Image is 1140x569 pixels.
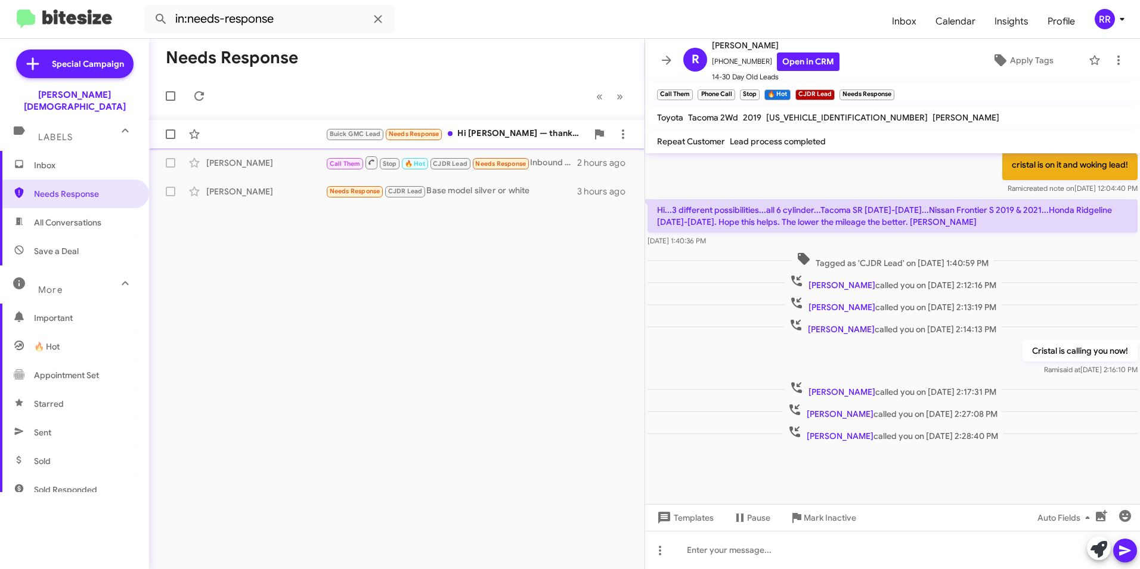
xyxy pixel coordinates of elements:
[1008,184,1138,193] span: Rami [DATE] 12:04:40 PM
[38,284,63,295] span: More
[655,507,714,528] span: Templates
[34,369,99,381] span: Appointment Set
[730,136,826,147] span: Lead process completed
[326,155,577,170] div: Inbound Call
[577,185,635,197] div: 3 hours ago
[657,136,725,147] span: Repeat Customer
[784,318,1001,335] span: called you on [DATE] 2:14:13 PM
[962,50,1083,71] button: Apply Tags
[144,5,395,33] input: Search
[206,157,326,169] div: [PERSON_NAME]
[383,160,397,168] span: Stop
[330,160,361,168] span: Call Them
[808,324,875,335] span: [PERSON_NAME]
[808,280,875,290] span: [PERSON_NAME]
[326,184,577,198] div: Base model silver or white
[405,160,425,168] span: 🔥 Hot
[882,4,926,39] a: Inbox
[1085,9,1127,29] button: RR
[1023,340,1138,361] p: Cristal is calling you now!
[688,112,738,123] span: Tacoma 2Wd
[1060,365,1080,374] span: said at
[609,84,630,109] button: Next
[326,127,587,141] div: Hi [PERSON_NAME] — thanks. Please email a short written out‑the‑door total to [EMAIL_ADDRESS][DOM...
[648,236,706,245] span: [DATE] 1:40:36 PM
[747,507,770,528] span: Pause
[34,188,135,200] span: Needs Response
[1044,365,1138,374] span: Rami [DATE] 2:16:10 PM
[795,89,835,100] small: CJDR Lead
[1002,149,1138,180] p: cristal is on it and woking lead!
[839,89,894,100] small: Needs Response
[1023,184,1074,193] span: created note on
[692,50,699,69] span: R
[38,132,73,143] span: Labels
[577,157,635,169] div: 2 hours ago
[766,112,928,123] span: [US_VEHICLE_IDENTIFICATION_NUMBER]
[16,50,134,78] a: Special Campaign
[596,89,603,104] span: «
[792,252,993,269] span: Tagged as 'CJDR Lead' on [DATE] 1:40:59 PM
[1037,507,1095,528] span: Auto Fields
[657,112,683,123] span: Toyota
[807,431,873,441] span: [PERSON_NAME]
[34,484,97,496] span: Sold Responded
[206,185,326,197] div: [PERSON_NAME]
[743,112,761,123] span: 2019
[388,187,423,195] span: CJDR Lead
[777,52,839,71] a: Open in CRM
[34,217,101,228] span: All Conversations
[589,84,610,109] button: Previous
[617,89,623,104] span: »
[712,52,839,71] span: [PHONE_NUMBER]
[330,130,381,138] span: Buick GMC Lead
[590,84,630,109] nav: Page navigation example
[723,507,780,528] button: Pause
[34,455,51,467] span: Sold
[780,507,866,528] button: Mark Inactive
[985,4,1038,39] a: Insights
[330,187,380,195] span: Needs Response
[34,312,135,324] span: Important
[764,89,790,100] small: 🔥 Hot
[785,381,1001,398] span: called you on [DATE] 2:17:31 PM
[1095,9,1115,29] div: RR
[804,507,856,528] span: Mark Inactive
[1038,4,1085,39] a: Profile
[808,302,875,313] span: [PERSON_NAME]
[712,71,839,83] span: 14-30 Day Old Leads
[389,130,439,138] span: Needs Response
[34,426,51,438] span: Sent
[34,159,135,171] span: Inbox
[52,58,124,70] span: Special Campaign
[34,341,60,352] span: 🔥 Hot
[740,89,760,100] small: Stop
[785,296,1001,313] span: called you on [DATE] 2:13:19 PM
[648,199,1138,233] p: Hi...3 different possibilities...all 6 cylinder...Tacoma SR [DATE]-[DATE]...Nissan Frontier S 201...
[1028,507,1104,528] button: Auto Fields
[475,160,526,168] span: Needs Response
[926,4,985,39] a: Calendar
[657,89,693,100] small: Call Them
[783,403,1002,420] span: called you on [DATE] 2:27:08 PM
[34,398,64,410] span: Starred
[933,112,999,123] span: [PERSON_NAME]
[698,89,735,100] small: Phone Call
[783,425,1003,442] span: called you on [DATE] 2:28:40 PM
[807,409,873,419] span: [PERSON_NAME]
[808,386,875,397] span: [PERSON_NAME]
[785,274,1001,291] span: called you on [DATE] 2:12:16 PM
[166,48,298,67] h1: Needs Response
[712,38,839,52] span: [PERSON_NAME]
[34,245,79,257] span: Save a Deal
[645,507,723,528] button: Templates
[1010,50,1054,71] span: Apply Tags
[433,160,467,168] span: CJDR Lead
